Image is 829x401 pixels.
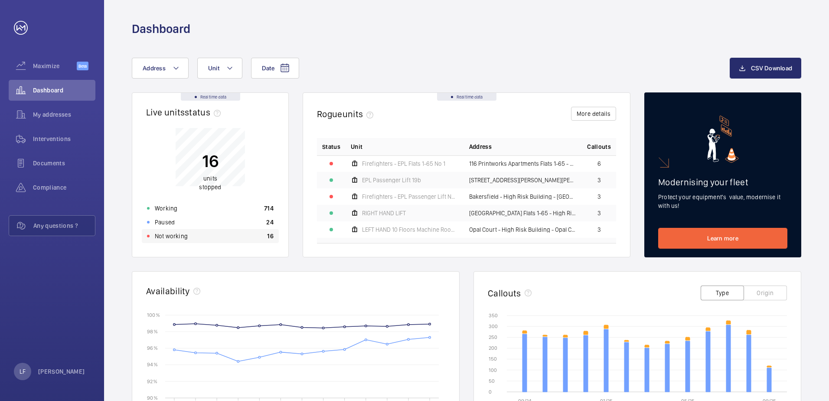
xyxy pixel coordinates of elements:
text: 92 % [147,378,157,384]
h2: Rogue [317,108,377,119]
span: Documents [33,159,95,168]
button: CSV Download [730,58,801,79]
button: More details [571,107,616,121]
span: Firefighters - EPL Passenger Lift No 2 [362,194,459,200]
span: Callouts [587,142,611,151]
span: 116 Printworks Apartments Flats 1-65 - High Risk Building - 116 Printworks Apartments Flats 1-65 [469,161,577,167]
text: 50 [489,378,495,384]
span: CSV Download [751,65,792,72]
div: Real time data [181,93,240,101]
text: 100 % [147,312,160,318]
h2: Live units [146,107,224,118]
text: 300 [489,323,498,329]
span: [GEOGRAPHIC_DATA] Flats 1-65 - High Risk Building - [GEOGRAPHIC_DATA] 1-65 [469,210,577,216]
button: Address [132,58,189,79]
a: Learn more [658,228,787,249]
span: [STREET_ADDRESS][PERSON_NAME][PERSON_NAME] [469,177,577,183]
span: Interventions [33,135,95,143]
text: 100 [489,367,497,373]
span: Unit [351,142,362,151]
span: Any questions ? [33,221,95,230]
p: LF [20,367,26,376]
span: Date [262,65,274,72]
span: stopped [199,184,221,191]
span: 3 [597,227,601,233]
p: 24 [266,218,274,227]
p: 714 [264,204,274,213]
span: Beta [77,62,88,70]
span: units [343,108,377,119]
p: 16 [199,150,221,172]
span: My addresses [33,110,95,119]
p: Not working [155,232,188,240]
span: Address [143,65,166,72]
p: [PERSON_NAME] [38,367,85,376]
span: Address [469,142,492,151]
button: Type [701,286,744,300]
h1: Dashboard [132,21,190,37]
span: Unit [208,65,219,72]
span: 3 [597,194,601,200]
text: 350 [489,312,498,319]
span: RIGHT HAND LIFT [362,210,406,216]
text: 0 [489,389,492,395]
text: 98 % [147,329,158,335]
p: Working [155,204,177,213]
button: Origin [744,286,787,300]
button: Unit [197,58,242,79]
span: Opal Court - High Risk Building - Opal Court [469,227,577,233]
span: LEFT HAND 10 Floors Machine Roomless [362,227,459,233]
span: 6 [597,161,601,167]
span: Maximize [33,62,77,70]
span: Firefighters - EPL Flats 1-65 No 1 [362,161,445,167]
h2: Callouts [488,288,521,299]
span: Compliance [33,183,95,192]
text: 250 [489,334,497,340]
h2: Availability [146,286,190,296]
text: 90 % [147,394,158,401]
p: Status [322,142,340,151]
span: 3 [597,177,601,183]
span: Bakersfield - High Risk Building - [GEOGRAPHIC_DATA] [469,194,577,200]
span: 3 [597,210,601,216]
p: Protect your equipment's value, modernise it with us! [658,193,787,210]
p: Paused [155,218,175,227]
span: status [185,107,224,118]
p: 16 [267,232,274,240]
div: Real time data [437,93,496,101]
text: 94 % [147,362,158,368]
button: Date [251,58,299,79]
text: 96 % [147,345,158,351]
span: Dashboard [33,86,95,95]
text: 150 [489,356,497,362]
span: EPL Passenger Lift 19b [362,177,421,183]
text: 200 [489,345,497,351]
h2: Modernising your fleet [658,177,787,187]
img: marketing-card.svg [707,115,739,163]
p: units [199,174,221,191]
